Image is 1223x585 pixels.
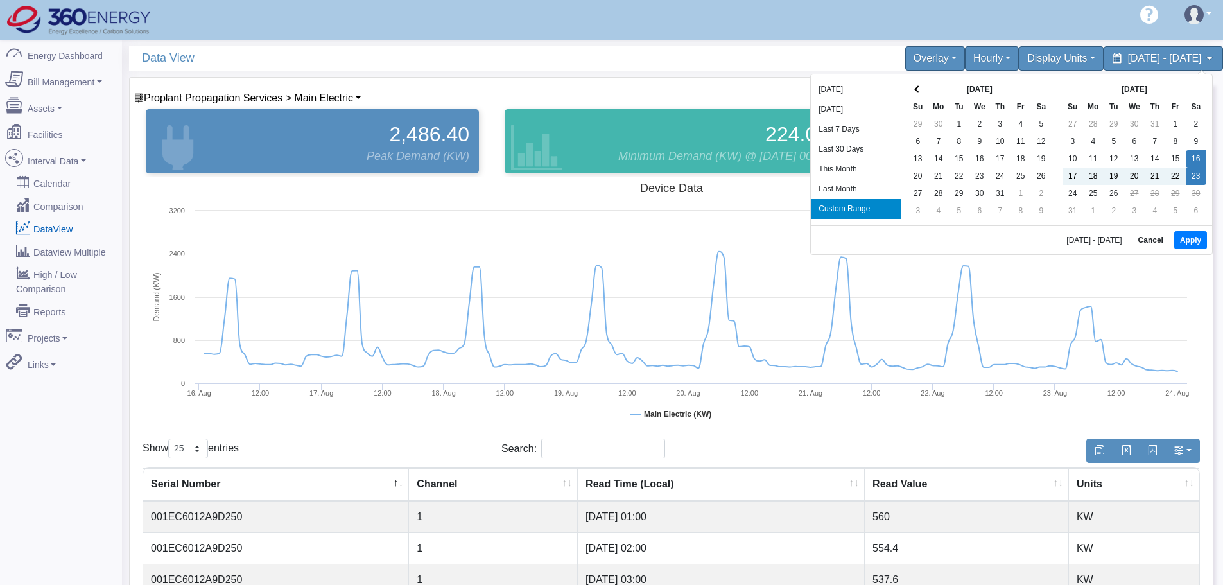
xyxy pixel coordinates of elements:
td: 6 [969,202,990,220]
li: Last Month [811,179,901,199]
td: 560 [865,501,1069,532]
th: [DATE] [928,81,1031,98]
button: Cancel [1132,231,1169,249]
th: Units : activate to sort column ascending [1069,468,1199,501]
div: Overlay [905,46,965,71]
td: 15 [1165,150,1186,168]
th: We [969,98,990,116]
td: KW [1069,501,1199,532]
td: 8 [1010,202,1031,220]
td: 30 [928,116,949,133]
td: 28 [1145,185,1165,202]
td: 21 [1145,168,1165,185]
text: 3200 [169,207,185,214]
td: 24 [990,168,1010,185]
td: 13 [908,150,928,168]
th: Serial Number : activate to sort column descending [143,468,409,501]
td: 4 [1010,116,1031,133]
td: 10 [990,133,1010,150]
td: 11 [1083,150,1104,168]
img: user-3.svg [1184,5,1204,24]
td: 001EC6012A9D250 [143,501,409,532]
button: Export to Excel [1113,439,1140,463]
td: 31 [990,185,1010,202]
td: 22 [949,168,969,185]
span: 224.00 [765,119,828,150]
td: 6 [908,133,928,150]
td: 17 [1063,168,1083,185]
td: 2 [969,116,990,133]
td: 2 [1104,202,1124,220]
text: 12:00 [618,389,636,397]
text: 12:00 [1107,389,1125,397]
a: Proplant Propagation Services > Main Electric [134,92,361,103]
li: Last 30 Days [811,139,901,159]
th: Sa [1186,98,1206,116]
td: [DATE] 01:00 [578,501,865,532]
td: 30 [1186,185,1206,202]
td: 21 [928,168,949,185]
td: 3 [1124,202,1145,220]
span: [DATE] - [DATE] [1066,236,1127,244]
td: 26 [1031,168,1052,185]
td: 6 [1186,202,1206,220]
button: Show/Hide Columns [1165,439,1200,463]
td: 1 [1010,185,1031,202]
text: 2400 [169,250,185,258]
th: Fr [1010,98,1031,116]
li: [DATE] [811,100,901,119]
td: 29 [1104,116,1124,133]
div: Hourly [965,46,1019,71]
td: 29 [949,185,969,202]
td: 4 [1145,202,1165,220]
text: 12:00 [985,389,1003,397]
td: 26 [1104,185,1124,202]
td: 20 [1124,168,1145,185]
td: KW [1069,532,1199,564]
td: 25 [1010,168,1031,185]
td: 24 [1063,185,1083,202]
tspan: 24. Aug [1165,389,1189,397]
td: 1 [1083,202,1104,220]
tspan: 23. Aug [1043,389,1067,397]
label: Search: [501,439,665,458]
tspan: 21. Aug [799,389,822,397]
td: 31 [1063,202,1083,220]
td: 10 [1063,150,1083,168]
tspan: 16. Aug [187,389,211,397]
th: Read Value : activate to sort column ascending [865,468,1069,501]
th: [DATE] [1083,81,1186,98]
td: 1 [1165,116,1186,133]
td: 7 [1145,133,1165,150]
td: 4 [1083,133,1104,150]
button: Apply [1174,231,1207,249]
td: 27 [908,185,928,202]
td: 1 [409,501,578,532]
tspan: 22. Aug [921,389,944,397]
tspan: 20. Aug [676,389,700,397]
td: 4 [928,202,949,220]
text: 12:00 [252,389,270,397]
td: 25 [1083,185,1104,202]
td: 29 [1165,185,1186,202]
td: 554.4 [865,532,1069,564]
td: 2 [1186,116,1206,133]
td: 18 [1083,168,1104,185]
tspan: Device Data [640,182,704,195]
td: 12 [1104,150,1124,168]
td: 14 [1145,150,1165,168]
td: 5 [1104,133,1124,150]
li: Last 7 Days [811,119,901,139]
td: 3 [990,116,1010,133]
tspan: Demand (KW) [152,272,161,321]
td: 19 [1031,150,1052,168]
td: 31 [1145,116,1165,133]
tspan: 18. Aug [431,389,455,397]
tspan: Main Electric (KW) [644,410,711,419]
td: 23 [1186,168,1206,185]
td: 5 [1165,202,1186,220]
text: 0 [181,380,185,387]
td: 28 [928,185,949,202]
td: 9 [1031,202,1052,220]
th: Fr [1165,98,1186,116]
